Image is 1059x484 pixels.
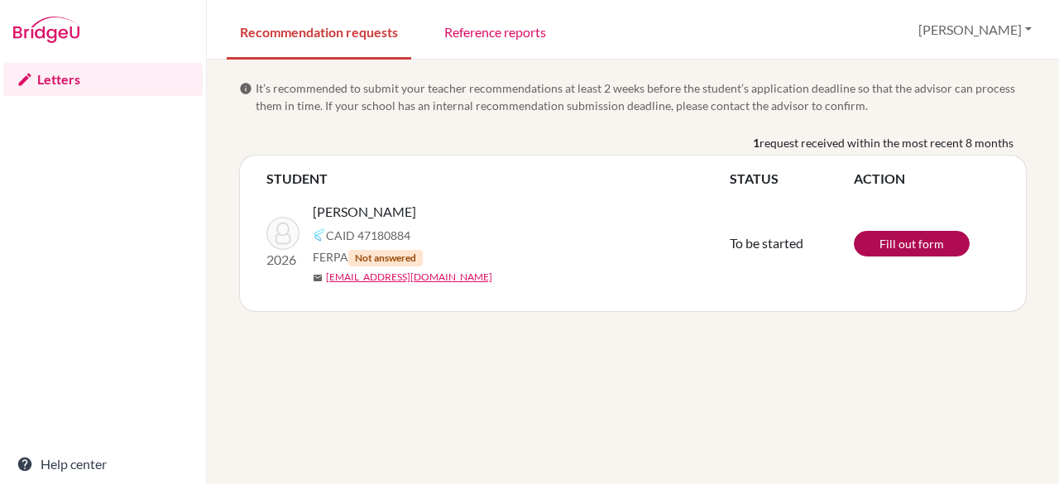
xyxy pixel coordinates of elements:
[266,250,299,270] p: 2026
[854,169,999,189] th: ACTION
[753,134,760,151] b: 1
[730,169,854,189] th: STATUS
[760,134,1013,151] span: request received within the most recent 8 months
[266,217,299,250] img: Valansi, Felipe
[3,63,203,96] a: Letters
[266,169,730,189] th: STUDENT
[227,2,411,60] a: Recommendation requests
[13,17,79,43] img: Bridge-U
[326,270,492,285] a: [EMAIL_ADDRESS][DOMAIN_NAME]
[326,227,410,244] span: CAID 47180884
[313,273,323,283] span: mail
[730,235,803,251] span: To be started
[256,79,1027,114] span: It’s recommended to submit your teacher recommendations at least 2 weeks before the student’s app...
[3,448,203,481] a: Help center
[431,2,559,60] a: Reference reports
[313,202,416,222] span: [PERSON_NAME]
[313,248,423,266] span: FERPA
[911,14,1039,46] button: [PERSON_NAME]
[854,231,970,256] a: Fill out form
[348,250,423,266] span: Not answered
[313,228,326,242] img: Common App logo
[239,82,252,95] span: info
